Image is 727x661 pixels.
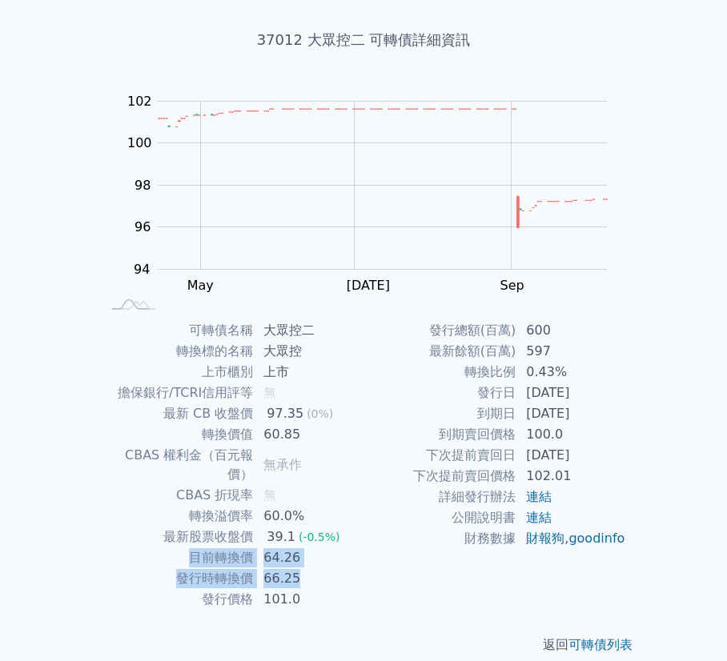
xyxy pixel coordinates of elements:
td: , [516,528,626,549]
div: 39.1 [263,527,299,547]
tspan: 96 [135,219,151,234]
g: Chart [119,94,632,293]
td: 下次提前賣回價格 [363,466,516,487]
td: 到期日 [363,403,516,424]
a: 可轉債列表 [568,637,633,652]
td: 轉換溢價率 [101,506,254,527]
td: 100.0 [516,424,626,445]
td: 60.0% [254,506,363,527]
td: 600 [516,320,626,341]
td: 財務數據 [363,528,516,549]
td: 上市櫃別 [101,362,254,383]
td: 擔保銀行/TCRI信用評等 [101,383,254,403]
td: 目前轉換價 [101,547,254,568]
tspan: 98 [135,178,151,193]
td: CBAS 折現率 [101,485,254,506]
td: 發行總額(百萬) [363,320,516,341]
tspan: May [187,278,214,293]
td: 66.25 [254,568,363,589]
td: 轉換價值 [101,424,254,445]
td: [DATE] [516,383,626,403]
span: 無 [263,385,276,400]
td: 101.0 [254,589,363,610]
td: 下次提前賣回日 [363,445,516,466]
a: goodinfo [568,531,625,546]
a: 連結 [526,510,552,525]
td: 可轉債名稱 [101,320,254,341]
a: 財報狗 [526,531,564,546]
tspan: [DATE] [347,278,390,293]
td: [DATE] [516,403,626,424]
span: 無承作 [263,457,302,472]
td: 到期賣回價格 [363,424,516,445]
td: 102.01 [516,466,626,487]
td: 轉換標的名稱 [101,341,254,362]
td: 大眾控 [254,341,363,362]
p: 返回 [82,635,645,655]
td: 詳細發行辦法 [363,487,516,507]
span: (-0.5%) [299,531,340,543]
span: (0%) [307,407,333,420]
td: CBAS 權利金（百元報價） [101,445,254,485]
span: 無 [263,487,276,503]
iframe: Chat Widget [647,584,727,661]
td: 最新餘額(百萬) [363,341,516,362]
td: 597 [516,341,626,362]
a: 連結 [526,489,552,504]
td: [DATE] [516,445,626,466]
td: 60.85 [254,424,363,445]
td: 發行價格 [101,589,254,610]
td: 0.43% [516,362,626,383]
td: 64.26 [254,547,363,568]
td: 最新股票收盤價 [101,527,254,547]
td: 大眾控二 [254,320,363,341]
td: 發行日 [363,383,516,403]
div: 97.35 [263,404,307,423]
h1: 37012 大眾控二 可轉債詳細資訊 [82,29,645,51]
tspan: 94 [134,262,150,277]
td: 上市 [254,362,363,383]
td: 發行時轉換價 [101,568,254,589]
div: 聊天小工具 [647,584,727,661]
td: 最新 CB 收盤價 [101,403,254,424]
tspan: 102 [127,94,152,109]
tspan: 100 [127,135,152,150]
td: 公開說明書 [363,507,516,528]
tspan: Sep [500,278,524,293]
td: 轉換比例 [363,362,516,383]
